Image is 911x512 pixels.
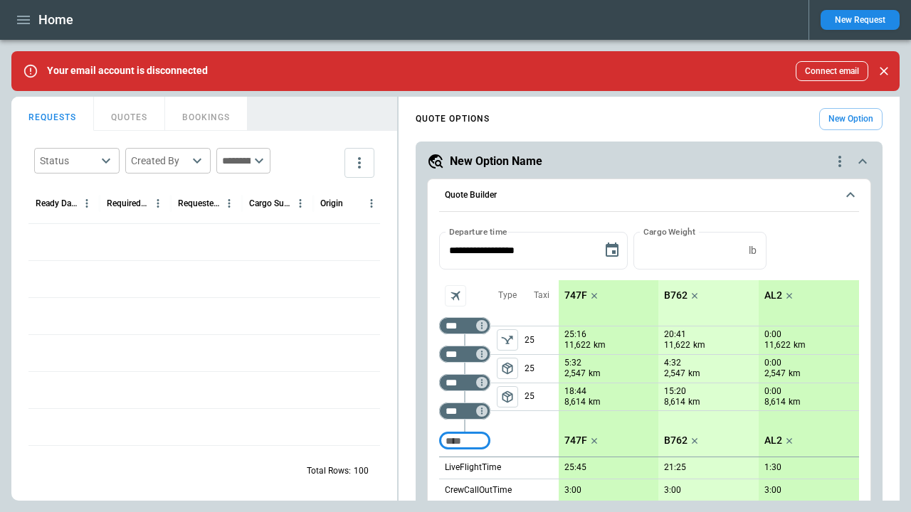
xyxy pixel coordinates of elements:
[564,329,586,340] p: 25:16
[764,434,782,447] p: AL2
[764,329,781,340] p: 0:00
[831,153,848,170] div: quote-option-actions
[497,358,518,379] span: Type of sector
[344,148,374,178] button: more
[500,361,515,375] span: package_2
[564,386,586,397] p: 18:44
[36,198,78,208] div: Ready Date & Time (UTC)
[525,355,559,383] p: 25
[794,339,806,351] p: km
[497,329,518,351] span: Type of sector
[664,386,686,397] p: 15:20
[439,346,490,363] div: Too short
[764,462,781,473] p: 1:30
[664,462,686,473] p: 21:25
[497,358,518,379] button: left aligned
[664,358,681,368] p: 4:32
[589,368,601,380] p: km
[664,396,685,408] p: 8,614
[94,97,165,131] button: QUOTES
[874,55,894,87] div: dismiss
[564,462,586,473] p: 25:45
[564,339,591,351] p: 11,622
[664,329,686,340] p: 20:41
[764,396,786,408] p: 8,614
[564,396,586,408] p: 8,614
[354,465,369,477] p: 100
[307,465,351,477] p: Total Rows:
[500,390,515,404] span: package_2
[525,383,559,410] p: 25
[320,198,343,208] div: Origin
[796,61,868,81] button: Connect email
[497,386,518,407] button: left aligned
[525,326,559,354] p: 25
[427,153,871,170] button: New Option Namequote-option-actions
[764,386,781,397] p: 0:00
[498,289,517,302] p: Type
[131,154,188,168] div: Created By
[789,368,801,380] p: km
[38,11,73,28] h1: Home
[450,154,542,169] h5: New Option Name
[439,402,490,420] div: Too short
[664,289,688,302] p: B762
[165,97,248,131] button: BOOKINGS
[664,485,681,496] p: 3:00
[789,396,801,408] p: km
[439,179,859,212] button: Quote Builder
[688,368,700,380] p: km
[764,368,786,380] p: 2,547
[497,329,518,351] button: left aligned
[564,434,587,447] p: 747F
[643,225,695,238] label: Cargo Weight
[439,432,490,449] div: Too short
[688,396,700,408] p: km
[564,368,586,380] p: 2,547
[107,198,149,208] div: Required Date & Time (UTC)
[178,198,220,208] div: Requested Route
[764,289,782,302] p: AL2
[664,434,688,447] p: B762
[749,245,757,257] p: lb
[693,339,705,351] p: km
[445,484,512,496] p: CrewCallOutTime
[821,10,900,30] button: New Request
[439,317,490,334] div: Too short
[439,374,490,391] div: Too short
[11,97,94,131] button: REQUESTS
[664,368,685,380] p: 2,547
[449,225,507,238] label: Departure time
[598,236,626,265] button: Choose date, selected date is Sep 9, 2025
[497,386,518,407] span: Type of sector
[594,339,606,351] p: km
[445,191,497,200] h6: Quote Builder
[362,194,381,213] button: Origin column menu
[291,194,310,213] button: Cargo Summary column menu
[47,65,208,77] p: Your email account is disconnected
[764,485,781,496] p: 3:00
[874,61,894,81] button: Close
[220,194,238,213] button: Requested Route column menu
[78,194,96,213] button: Ready Date & Time (UTC) column menu
[40,154,97,168] div: Status
[445,462,501,474] p: LiveFlightTime
[564,358,581,368] p: 5:32
[564,485,581,496] p: 3:00
[416,116,490,122] h4: QUOTE OPTIONS
[564,289,587,302] p: 747F
[764,358,781,368] p: 0:00
[764,339,791,351] p: 11,622
[534,289,549,302] p: Taxi
[249,198,291,208] div: Cargo Summary
[589,396,601,408] p: km
[819,108,883,130] button: New Option
[664,339,690,351] p: 11,622
[149,194,167,213] button: Required Date & Time (UTC) column menu
[445,285,466,306] span: Aircraft selection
